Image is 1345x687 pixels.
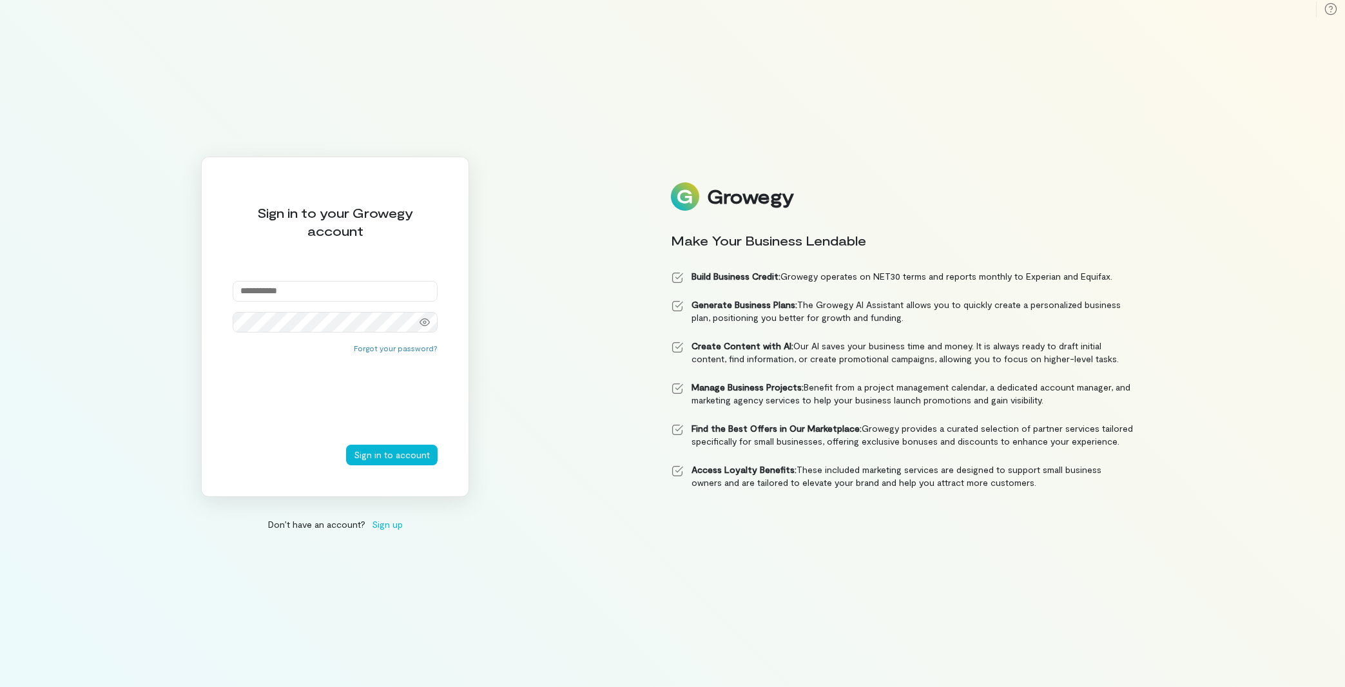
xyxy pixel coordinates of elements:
[671,231,1134,249] div: Make Your Business Lendable
[692,271,780,282] strong: Build Business Credit:
[233,204,438,240] div: Sign in to your Growegy account
[692,299,797,310] strong: Generate Business Plans:
[201,518,469,531] div: Don’t have an account?
[671,182,699,211] img: Logo
[692,423,862,434] strong: Find the Best Offers in Our Marketplace:
[671,463,1134,489] li: These included marketing services are designed to support small business owners and are tailored ...
[707,186,793,208] div: Growegy
[692,382,804,392] strong: Manage Business Projects:
[692,340,793,351] strong: Create Content with AI:
[346,445,438,465] button: Sign in to account
[671,270,1134,283] li: Growegy operates on NET30 terms and reports monthly to Experian and Equifax.
[671,340,1134,365] li: Our AI saves your business time and money. It is always ready to draft initial content, find info...
[354,343,438,353] button: Forgot your password?
[671,298,1134,324] li: The Growegy AI Assistant allows you to quickly create a personalized business plan, positioning y...
[372,518,403,531] span: Sign up
[692,464,797,475] strong: Access Loyalty Benefits:
[671,381,1134,407] li: Benefit from a project management calendar, a dedicated account manager, and marketing agency ser...
[671,422,1134,448] li: Growegy provides a curated selection of partner services tailored specifically for small business...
